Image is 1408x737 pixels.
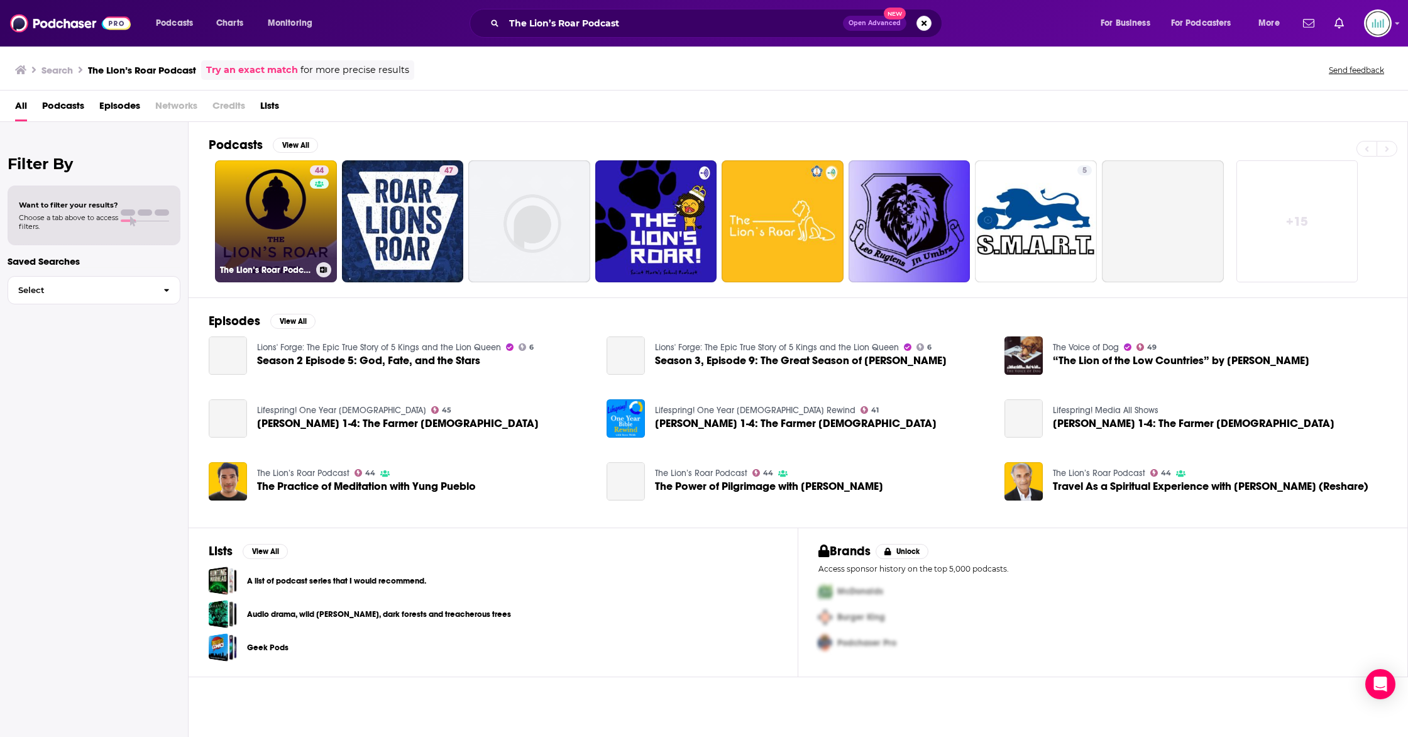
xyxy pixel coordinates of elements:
a: The Practice of Meditation with Yung Pueblo [257,481,476,492]
a: 5 [975,160,1097,282]
span: 44 [763,470,773,476]
span: 41 [871,407,879,413]
a: Podcasts [42,96,84,121]
a: 6 [519,343,534,351]
span: McDonalds [837,586,883,597]
a: A list of podcast series that I would recommend. [209,567,237,595]
button: View All [243,544,288,559]
span: Season 3, Episode 9: The Great Season of [PERSON_NAME] [655,355,947,366]
span: Travel As a Spiritual Experience with [PERSON_NAME] (Reshare) [1053,481,1368,492]
span: Select [8,286,153,294]
span: More [1258,14,1280,32]
span: for more precise results [300,63,409,77]
div: Open Intercom Messenger [1365,669,1395,699]
a: 44 [752,469,774,477]
a: Amos 1-4: The Farmer Prophet [655,418,937,429]
button: View All [270,314,316,329]
h3: Search [41,64,73,76]
a: 47 [342,160,464,282]
img: The Practice of Meditation with Yung Pueblo [209,462,247,501]
span: 6 [529,345,534,350]
h2: Brands [818,543,871,559]
span: Open Advanced [849,20,901,26]
a: Season 3, Episode 9: The Great Season of Richard Lionheart [607,336,645,375]
span: 45 [442,407,451,413]
a: Amos 1-4: The Farmer Prophet [257,418,539,429]
a: Amos 1-4: The Farmer Prophet [607,399,645,438]
a: 47 [439,165,458,175]
a: 6 [916,343,932,351]
a: The Lion’s Roar Podcast [257,468,349,479]
h2: Lists [209,543,233,559]
h2: Episodes [209,313,260,329]
a: A list of podcast series that I would recommend. [247,574,426,588]
span: Charts [216,14,243,32]
a: Lions' Forge: The Epic True Story of 5 Kings and the Lion Queen [655,342,899,353]
button: open menu [1092,13,1166,33]
input: Search podcasts, credits, & more... [504,13,843,33]
a: Geek Pods [247,641,289,655]
span: [PERSON_NAME] 1-4: The Farmer [DEMOGRAPHIC_DATA] [1053,418,1334,429]
a: The Voice of Dog [1053,342,1119,353]
img: Travel As a Spiritual Experience with Pico Iyer (Reshare) [1004,462,1043,501]
a: Season 3, Episode 9: The Great Season of Richard Lionheart [655,355,947,366]
img: “The Lion of the Low Countries” by Huskyteer [1004,336,1043,375]
img: Third Pro Logo [813,630,837,656]
a: Lions' Forge: The Epic True Story of 5 Kings and the Lion Queen [257,342,501,353]
h2: Podcasts [209,137,263,153]
span: The Power of Pilgrimage with [PERSON_NAME] [655,481,883,492]
a: The Lion’s Roar Podcast [1053,468,1145,479]
span: 47 [444,165,453,177]
a: 5 [1077,165,1092,175]
a: Show notifications dropdown [1298,13,1319,34]
a: +15 [1236,160,1358,282]
a: All [15,96,27,121]
span: For Business [1101,14,1150,32]
h3: The Lion’s Roar Podcast [88,64,196,76]
a: Season 2 Episode 5: God, Fate, and the Stars [209,336,247,375]
span: Want to filter your results? [19,201,118,209]
a: Lifespring! One Year Bible Rewind [655,405,855,416]
span: Choose a tab above to access filters. [19,213,118,231]
img: First Pro Logo [813,579,837,604]
span: Podcasts [156,14,193,32]
span: [PERSON_NAME] 1-4: The Farmer [DEMOGRAPHIC_DATA] [655,418,937,429]
span: Lists [260,96,279,121]
span: Networks [155,96,197,121]
button: Select [8,276,180,304]
button: Unlock [876,544,929,559]
a: PodcastsView All [209,137,318,153]
div: Search podcasts, credits, & more... [481,9,954,38]
span: Burger King [837,612,885,623]
a: Amos 1-4: The Farmer Prophet [1053,418,1334,429]
button: View All [273,138,318,153]
a: The Lion’s Roar Podcast [655,468,747,479]
span: Geek Pods [209,633,237,662]
a: ListsView All [209,543,288,559]
span: 44 [365,470,375,476]
img: Second Pro Logo [813,604,837,630]
a: The Power of Pilgrimage with Shantum Seth [607,462,645,501]
a: 44 [310,165,329,175]
h2: Filter By [8,155,180,173]
h3: The Lion’s Roar Podcast [220,265,311,275]
button: open menu [259,13,329,33]
a: “The Lion of the Low Countries” by Huskyteer [1053,355,1309,366]
p: Saved Searches [8,255,180,267]
span: 5 [1082,165,1087,177]
a: Audio drama, wild woods, dark forests and treacherous trees [209,600,237,628]
a: 45 [431,406,452,414]
img: Podchaser - Follow, Share and Rate Podcasts [10,11,131,35]
a: 41 [861,406,879,414]
a: Episodes [99,96,140,121]
a: Charts [208,13,251,33]
span: Logged in as podglomerate [1364,9,1392,37]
